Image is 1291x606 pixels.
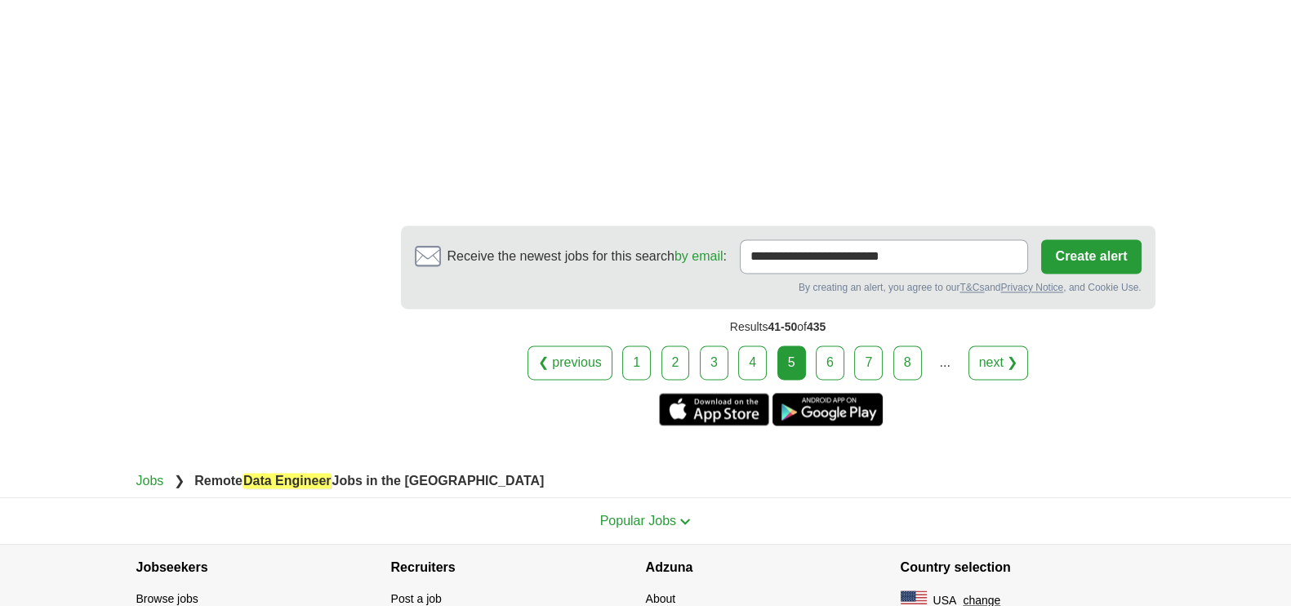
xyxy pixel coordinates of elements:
[928,346,961,379] div: ...
[194,473,544,488] strong: Remote Jobs in the [GEOGRAPHIC_DATA]
[136,592,198,605] a: Browse jobs
[600,514,676,528] span: Popular Jobs
[401,309,1155,345] div: Results of
[772,393,883,426] a: Get the Android app
[777,345,806,380] div: 5
[738,345,767,380] a: 4
[661,345,690,380] a: 2
[768,320,797,333] span: 41-50
[968,345,1029,380] a: next ❯
[646,592,676,605] a: About
[391,592,442,605] a: Post a job
[901,545,1155,590] h4: Country selection
[1000,282,1063,293] a: Privacy Notice
[854,345,883,380] a: 7
[679,518,691,525] img: toggle icon
[700,345,728,380] a: 3
[674,249,723,263] a: by email
[816,345,844,380] a: 6
[415,280,1142,295] div: By creating an alert, you agree to our and , and Cookie Use.
[1041,239,1141,274] button: Create alert
[136,474,164,488] a: Jobs
[174,474,185,488] span: ❯
[659,393,769,426] a: Get the iPhone app
[528,345,612,380] a: ❮ previous
[807,320,826,333] span: 435
[893,345,922,380] a: 8
[959,282,984,293] a: T&Cs
[447,247,727,266] span: Receive the newest jobs for this search :
[243,473,332,488] em: Data Engineer
[622,345,651,380] a: 1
